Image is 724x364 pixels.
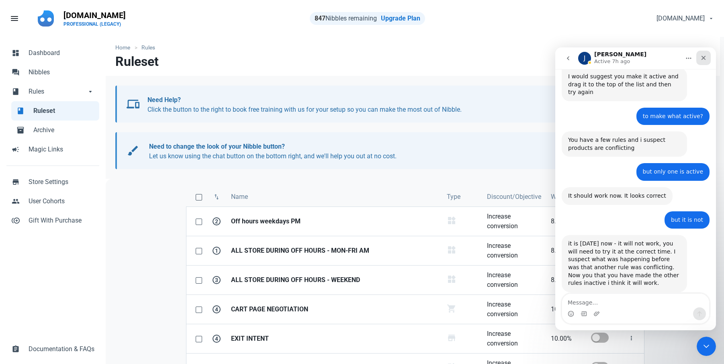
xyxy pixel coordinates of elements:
[487,192,541,202] span: Discount/Objective
[213,193,220,200] span: swap_vert
[482,207,546,236] a: Increase conversion
[6,82,99,101] a: bookRulesarrow_drop_down
[33,125,94,135] span: Archive
[482,266,546,294] a: Increase conversion
[127,98,139,110] span: devices
[213,335,221,343] span: 4
[447,333,456,343] span: store
[12,344,20,352] span: assignment
[546,207,586,236] a: 8.00%
[546,266,586,294] a: 8.00%
[447,216,456,225] span: widgets
[63,10,126,21] p: [DOMAIN_NAME]
[226,236,442,265] a: ALL STORE DURING OFF HOURS - MON-FRI AM
[231,305,437,314] strong: CART PAGE NEGOTIATION
[546,324,586,353] a: 10.00%
[127,144,139,157] span: brush
[555,47,716,330] iframe: Intercom live chat
[213,305,221,313] span: 4
[315,14,377,22] span: Nibbles remaining
[657,14,705,23] span: [DOMAIN_NAME]
[6,140,99,159] a: campaignMagic Links
[482,324,546,353] a: Increase conversion
[16,106,25,114] span: book
[213,247,221,255] span: 1
[6,63,99,82] a: forumNibbles
[482,236,546,265] a: Increase conversion
[12,87,20,95] span: book
[551,192,580,202] span: Walkaway
[33,106,94,116] span: Ruleset
[226,295,442,324] a: CART PAGE NEGOTIATION
[447,245,456,255] span: widgets
[226,324,442,353] a: EXIT INTENT
[315,14,325,22] strong: 847
[381,14,420,22] a: Upgrade Plan
[147,95,611,115] p: Click the button to the right to book free training with us for your setup so you can make the mo...
[6,339,99,359] a: assignmentDocumentation & FAQs
[231,217,437,226] strong: Off hours weekdays PM
[213,276,221,284] span: 3
[231,275,437,285] strong: ALL STORE DURING OFF HOURS - WEEKEND
[482,295,546,324] a: Increase conversion
[11,121,99,140] a: inventory_2Archive
[29,67,94,77] span: Nibbles
[10,14,19,23] span: menu
[86,87,94,95] span: arrow_drop_down
[12,145,20,153] span: campaign
[29,344,94,354] span: Documentation & FAQs
[29,87,86,96] span: Rules
[231,334,437,344] strong: EXIT INTENT
[12,177,20,185] span: store
[149,142,691,161] p: Let us know using the chat button on the bottom right, and we'll help you out at no cost.
[29,216,94,225] span: Gift With Purchase
[650,10,719,27] button: [DOMAIN_NAME]
[12,216,20,224] span: control_point_duplicate
[447,192,460,202] span: Type
[11,101,99,121] a: bookRuleset
[29,145,94,154] span: Magic Links
[231,246,437,256] strong: ALL STORE DURING OFF HOURS - MON-FRI AM
[106,37,720,53] nav: breadcrumbs
[12,48,20,56] span: dashboard
[29,177,94,187] span: Store Settings
[63,21,126,27] p: PROFESSIONAL (LEGACY)
[115,43,134,52] a: Home
[213,217,221,225] span: 2
[226,266,442,294] a: ALL STORE DURING OFF HOURS - WEEKEND
[16,125,25,133] span: inventory_2
[29,196,94,206] span: User Cohorts
[226,207,442,236] a: Off hours weekdays PM
[6,43,99,63] a: dashboardDashboard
